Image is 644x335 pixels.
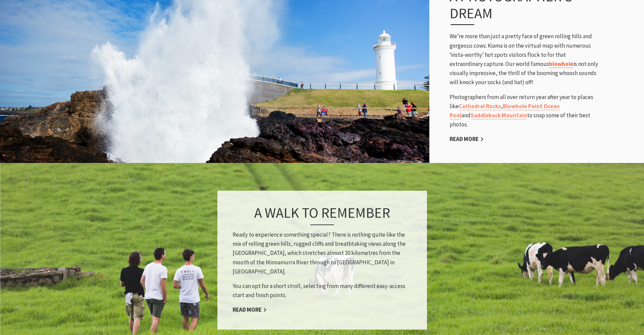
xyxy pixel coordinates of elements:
h3: A walk to remember [233,204,412,225]
p: You can opt for a short stroll, selecting from many different easy-access start and finish points. [233,282,412,300]
p: We’re more than just a pretty face of green rolling hills and gorgeous cows. Kiama is on the virt... [450,32,598,87]
a: Saddleback Mountain [471,112,527,119]
p: Ready to experience something special? There is nothing quite like the mix of rolling green hills... [233,230,412,276]
a: blowhole [549,60,573,68]
a: Blowhole Point Ocean Pool [450,102,560,119]
a: Read More [233,306,267,314]
a: Cathedral Rocks [459,102,501,110]
p: Photographers from all over return year after year to places like , and to snap some of their bes... [450,93,598,129]
a: Read More [450,135,484,143]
